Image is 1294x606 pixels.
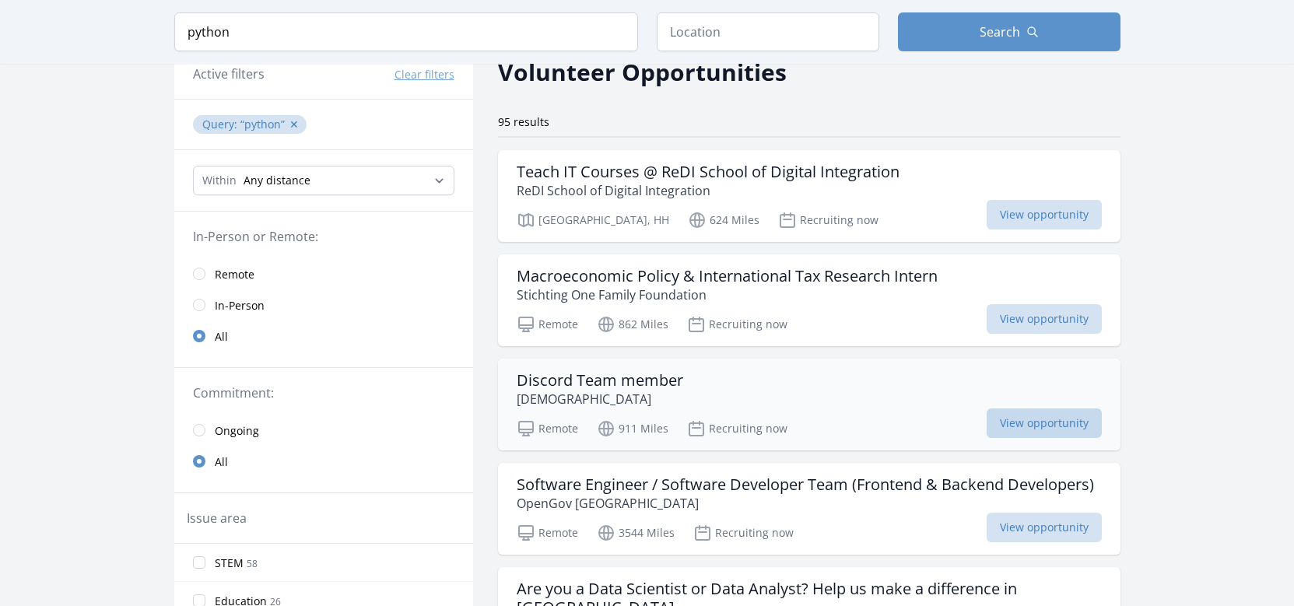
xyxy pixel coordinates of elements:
[215,329,228,345] span: All
[517,211,669,229] p: [GEOGRAPHIC_DATA], HH
[498,463,1120,555] a: Software Engineer / Software Developer Team (Frontend & Backend Developers) OpenGov [GEOGRAPHIC_D...
[687,315,787,334] p: Recruiting now
[174,258,473,289] a: Remote
[193,384,454,402] legend: Commitment:
[498,114,549,129] span: 95 results
[193,166,454,195] select: Search Radius
[987,304,1102,334] span: View opportunity
[498,254,1120,346] a: Macroeconomic Policy & International Tax Research Intern Stichting One Family Foundation Remote 8...
[693,524,794,542] p: Recruiting now
[395,67,454,82] button: Clear filters
[987,200,1102,229] span: View opportunity
[240,117,285,131] q: python
[174,321,473,352] a: All
[193,556,205,569] input: STEM 58
[215,555,244,571] span: STEM
[289,117,299,132] button: ✕
[597,524,675,542] p: 3544 Miles
[517,390,683,408] p: [DEMOGRAPHIC_DATA]
[517,181,899,200] p: ReDI School of Digital Integration
[517,315,578,334] p: Remote
[778,211,878,229] p: Recruiting now
[517,163,899,181] h3: Teach IT Courses @ ReDI School of Digital Integration
[597,315,668,334] p: 862 Miles
[215,298,265,314] span: In-Person
[174,289,473,321] a: In-Person
[174,446,473,477] a: All
[517,494,1094,513] p: OpenGov [GEOGRAPHIC_DATA]
[688,211,759,229] p: 624 Miles
[498,359,1120,450] a: Discord Team member [DEMOGRAPHIC_DATA] Remote 911 Miles Recruiting now View opportunity
[517,475,1094,494] h3: Software Engineer / Software Developer Team (Frontend & Backend Developers)
[987,408,1102,438] span: View opportunity
[597,419,668,438] p: 911 Miles
[247,557,258,570] span: 58
[687,419,787,438] p: Recruiting now
[215,267,254,282] span: Remote
[193,65,265,83] h3: Active filters
[987,513,1102,542] span: View opportunity
[657,12,879,51] input: Location
[517,524,578,542] p: Remote
[193,227,454,246] legend: In-Person or Remote:
[498,150,1120,242] a: Teach IT Courses @ ReDI School of Digital Integration ReDI School of Digital Integration [GEOGRAP...
[517,285,938,304] p: Stichting One Family Foundation
[215,454,228,470] span: All
[517,371,683,390] h3: Discord Team member
[174,12,638,51] input: Keyword
[498,54,787,89] h2: Volunteer Opportunities
[187,509,247,527] legend: Issue area
[980,23,1020,41] span: Search
[898,12,1120,51] button: Search
[517,267,938,285] h3: Macroeconomic Policy & International Tax Research Intern
[202,117,240,131] span: Query :
[174,415,473,446] a: Ongoing
[215,423,259,439] span: Ongoing
[517,419,578,438] p: Remote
